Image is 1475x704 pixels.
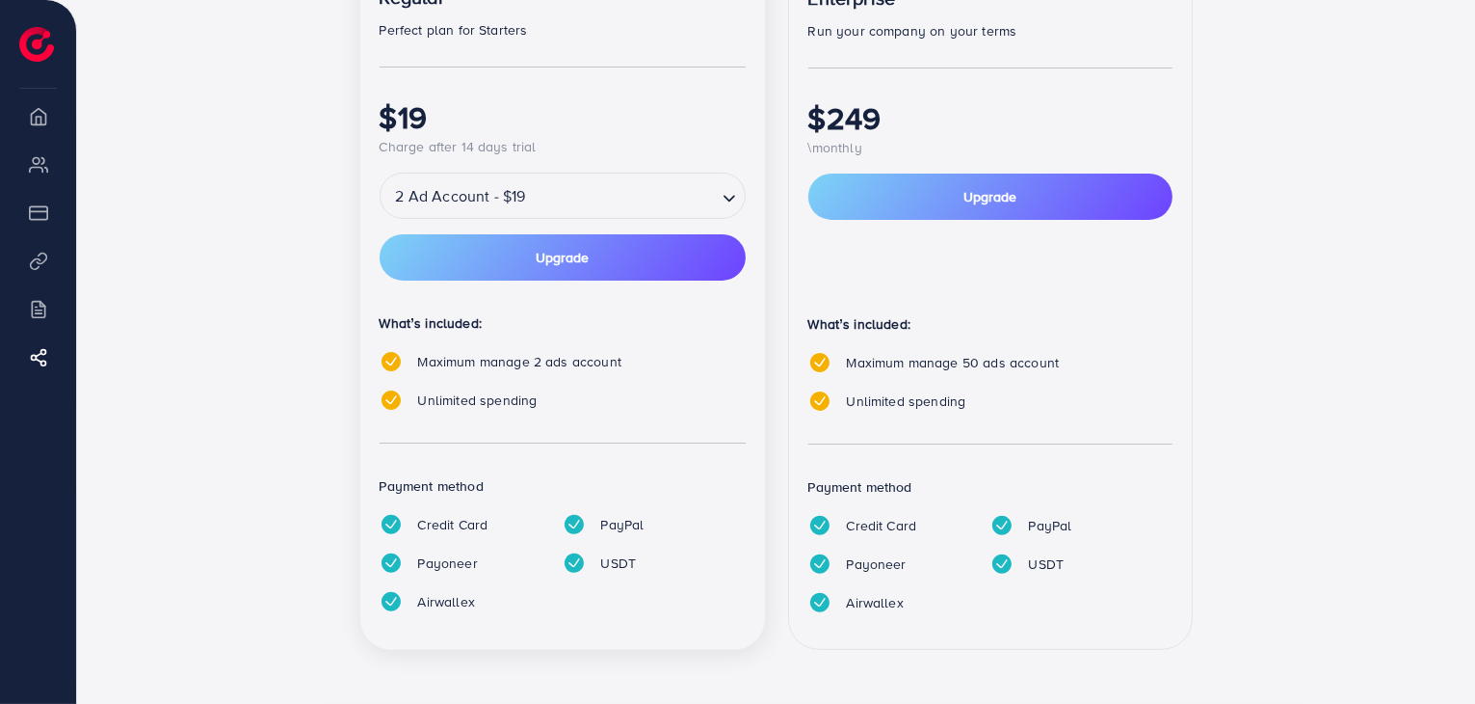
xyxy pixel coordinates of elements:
span: Upgrade [536,251,589,264]
span: Upgrade [963,187,1016,206]
p: Run your company on your terms [808,19,1172,42]
button: Upgrade [808,174,1172,220]
span: \monthly [808,138,862,157]
p: Airwallex [418,590,475,613]
img: tick [808,351,831,374]
input: Search for option [531,179,714,213]
span: Charge after 14 days trial [380,137,537,156]
iframe: Chat [1393,617,1461,690]
p: What’s included: [808,312,1172,336]
img: tick [380,552,403,575]
img: tick [808,591,831,614]
p: Credit Card [847,514,917,537]
p: Payment method [808,475,1172,499]
span: Unlimited spending [418,391,538,410]
img: tick [380,350,403,373]
span: 2 Ad Account - $19 [392,178,530,213]
p: Payoneer [847,553,907,576]
img: tick [990,553,1014,576]
p: PayPal [601,513,645,536]
img: tick [808,553,831,576]
div: Search for option [380,173,746,219]
p: Payoneer [418,552,478,575]
img: tick [563,513,586,536]
p: USDT [1029,553,1065,576]
span: Maximum manage 50 ads account [847,353,1060,372]
img: tick [380,513,403,536]
img: tick [380,590,403,613]
img: tick [380,389,403,412]
img: tick [808,390,831,413]
button: Upgrade [380,234,746,281]
p: Airwallex [847,591,904,614]
img: logo [19,27,54,62]
span: Maximum manage 2 ads account [418,352,621,371]
p: Perfect plan for Starters [380,18,746,41]
img: tick [563,552,586,575]
img: tick [990,514,1014,537]
img: tick [808,514,831,537]
h1: $249 [808,99,1172,136]
p: What’s included: [380,311,746,335]
span: Unlimited spending [847,392,966,411]
h1: $19 [380,98,746,135]
p: PayPal [1029,514,1072,537]
p: Payment method [380,474,746,498]
p: Credit Card [418,513,488,536]
p: USDT [601,552,637,575]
